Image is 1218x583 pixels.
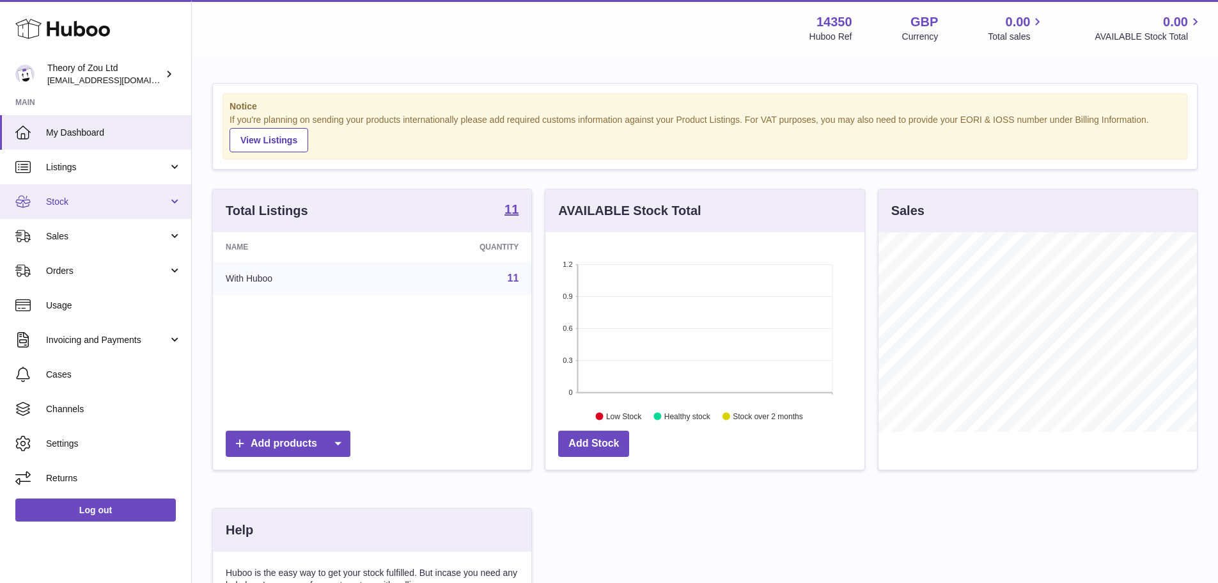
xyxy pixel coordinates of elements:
div: Theory of Zou Ltd [47,62,162,86]
h3: Sales [891,202,925,220]
span: Listings [46,161,168,173]
text: 1.2 [563,260,573,268]
a: Add products [226,431,350,457]
strong: GBP [910,13,938,31]
text: Low Stock [606,411,642,420]
h3: AVAILABLE Stock Total [558,202,701,220]
th: Quantity [381,232,531,262]
span: My Dashboard [46,127,182,139]
div: Currency [902,31,939,43]
th: Name [213,232,381,262]
div: Huboo Ref [809,31,852,43]
strong: 14350 [816,13,852,31]
strong: 11 [504,203,519,216]
td: With Huboo [213,262,381,295]
span: 0.00 [1006,13,1031,31]
span: Stock [46,196,168,208]
span: Orders [46,265,168,277]
h3: Total Listings [226,202,308,220]
div: If you're planning on sending your products internationally please add required customs informati... [230,114,1180,152]
a: Log out [15,499,176,522]
span: Channels [46,403,182,415]
span: [EMAIL_ADDRESS][DOMAIN_NAME] [47,75,188,85]
a: View Listings [230,128,308,152]
text: 0 [569,388,573,396]
strong: Notice [230,100,1180,113]
h3: Help [226,522,253,539]
span: Cases [46,369,182,381]
a: 11 [504,203,519,218]
a: 11 [508,273,519,284]
span: Returns [46,472,182,484]
span: Invoicing and Payments [46,334,168,346]
img: internalAdmin-14350@internal.huboo.com [15,65,35,84]
span: Total sales [988,31,1045,43]
a: 0.00 Total sales [988,13,1045,43]
span: Usage [46,299,182,312]
text: 0.9 [563,292,573,300]
span: Settings [46,438,182,450]
span: AVAILABLE Stock Total [1095,31,1203,43]
span: Sales [46,230,168,243]
a: Add Stock [558,431,629,457]
text: 0.3 [563,356,573,364]
span: 0.00 [1163,13,1188,31]
text: 0.6 [563,324,573,332]
text: Healthy stock [664,411,711,420]
text: Stock over 2 months [733,411,803,420]
a: 0.00 AVAILABLE Stock Total [1095,13,1203,43]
